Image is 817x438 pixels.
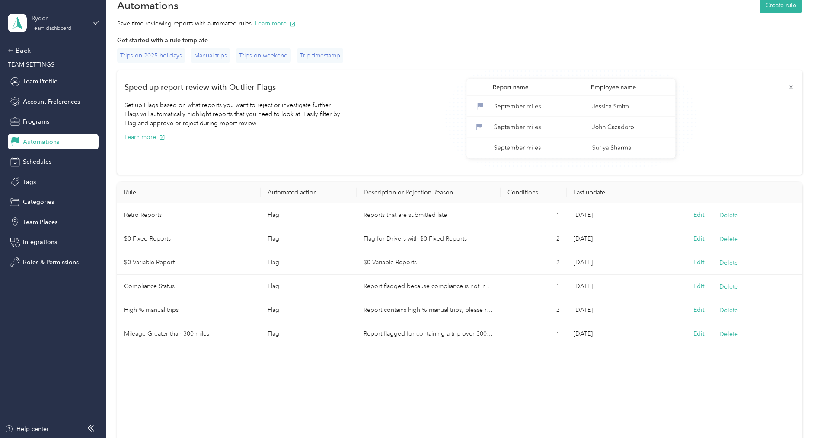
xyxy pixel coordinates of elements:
[23,137,59,146] span: Automations
[769,390,817,438] iframe: Everlance-gr Chat Button Frame
[693,234,704,244] button: Edit
[719,258,738,267] button: Delete
[501,203,567,227] td: 1
[23,117,49,126] span: Programs
[501,251,567,275] td: 2
[567,182,686,203] th: Last update
[261,298,357,322] td: Flag
[297,48,343,63] div: Trip timestamp
[567,227,686,251] td: [DATE]
[261,322,357,346] td: Flag
[261,251,357,275] td: Flag
[8,45,94,56] div: Back
[261,182,357,203] th: Automated action
[693,329,704,339] button: Edit
[23,238,57,247] span: Integrations
[117,251,261,275] td: $0 Variable Report
[23,218,57,227] span: Team Places
[117,227,261,251] td: $0 Fixed Reports
[23,258,79,267] span: Roles & Permissions
[117,48,185,63] div: Trips on 2025 holidays
[23,197,54,206] span: Categories
[124,101,348,128] p: Set up Flags based on what reports you want to reject or investigate further. Flags will automati...
[501,298,567,322] td: 2
[567,203,686,227] td: [DATE]
[719,306,738,315] button: Delete
[117,19,802,28] div: Save time reviewing reports with automated rules.
[693,305,704,315] button: Edit
[357,322,501,346] td: Report flagged for containing a trip over 300 miles
[567,322,686,346] td: [DATE]
[261,227,357,251] td: Flag
[124,133,165,142] button: Learn more
[357,182,501,203] th: Description or Rejection Reason
[32,26,71,31] div: Team dashboard
[719,330,738,339] button: Delete
[117,298,261,322] td: High % manual trips
[117,203,261,227] td: Retro Reports
[501,275,567,298] td: 1
[357,251,501,275] td: $0 Variable Reports
[501,182,567,203] th: Conditions
[8,61,54,68] span: TEAM SETTINGS
[719,211,738,220] button: Delete
[32,14,86,23] div: Ryder
[693,282,704,291] button: Edit
[719,235,738,244] button: Delete
[567,275,686,298] td: [DATE]
[23,178,36,187] span: Tags
[124,83,276,92] p: Speed up report review with Outlier Flags
[23,97,80,106] span: Account Preferences
[117,1,179,10] h1: Automations
[5,425,49,434] button: Help center
[719,282,738,291] button: Delete
[236,48,291,63] div: Trips on weekend
[191,48,230,63] div: Manual trips
[23,77,57,86] span: Team Profile
[255,19,296,28] button: Learn more
[117,36,802,45] div: Get started with a rule template
[117,182,261,203] th: Rule
[357,298,501,322] td: Report contains high % manual trips; please review/revise and add report comment where necessary.
[567,298,686,322] td: [DATE]
[357,275,501,298] td: Report flagged because compliance is not in Approved status
[23,157,51,166] span: Schedules
[357,227,501,251] td: Flag for Drivers with $0 Fixed Reports
[357,203,501,227] td: Reports that are submitted late
[117,322,261,346] td: Mileage Greater than 300 miles
[261,275,357,298] td: Flag
[117,275,261,298] td: Compliance Status
[501,227,567,251] td: 2
[567,251,686,275] td: [DATE]
[261,203,357,227] td: Flag
[693,258,704,267] button: Edit
[693,210,704,220] button: Edit
[501,322,567,346] td: 1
